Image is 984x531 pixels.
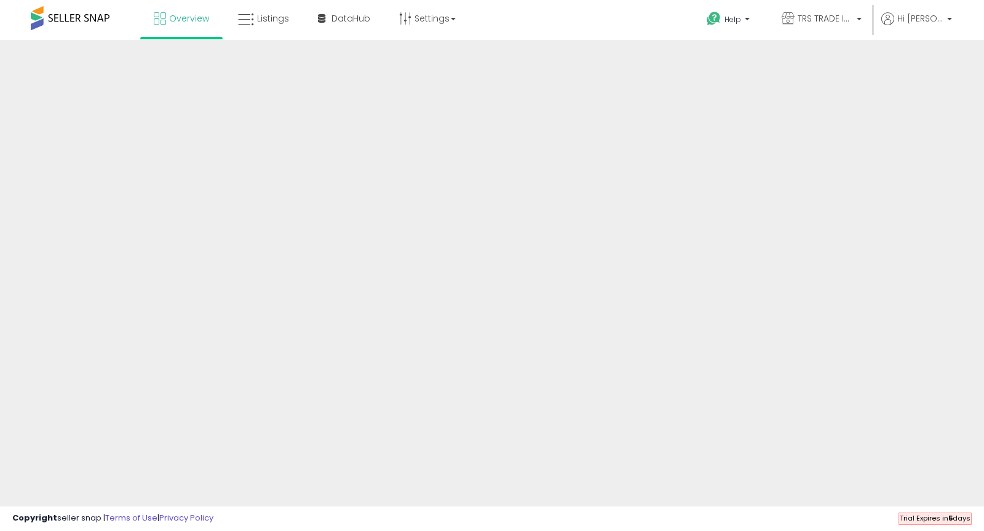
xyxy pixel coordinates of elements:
[724,14,741,25] span: Help
[12,512,57,524] strong: Copyright
[159,512,213,524] a: Privacy Policy
[706,11,721,26] i: Get Help
[12,513,213,524] div: seller snap | |
[105,512,157,524] a: Terms of Use
[897,12,943,25] span: Hi [PERSON_NAME]
[900,513,970,523] span: Trial Expires in days
[798,12,853,25] span: TRS TRADE INC
[881,12,952,40] a: Hi [PERSON_NAME]
[948,513,953,523] b: 5
[697,2,762,40] a: Help
[257,12,289,25] span: Listings
[169,12,209,25] span: Overview
[331,12,370,25] span: DataHub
